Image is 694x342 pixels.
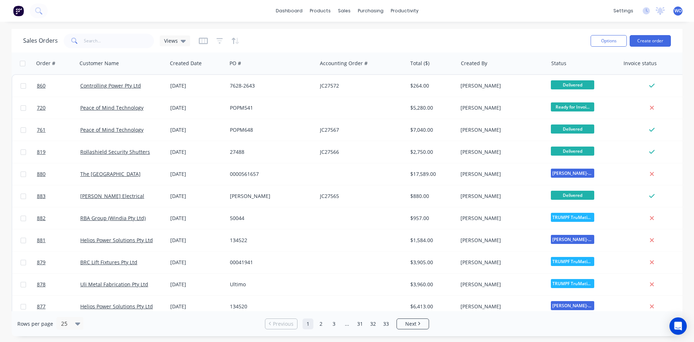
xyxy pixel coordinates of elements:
a: Peace of Mind Technology [80,104,143,111]
span: 761 [37,126,46,134]
div: [DATE] [170,215,224,222]
ul: Pagination [262,318,432,329]
span: 883 [37,193,46,200]
div: [DATE] [170,82,224,89]
div: [PERSON_NAME] [460,303,541,310]
div: [DATE] [170,303,224,310]
div: 134520 [230,303,310,310]
span: 882 [37,215,46,222]
span: Next [405,320,416,328]
div: products [306,5,334,16]
div: Open Intercom Messenger [669,317,687,335]
a: 882 [37,207,80,229]
a: Page 31 [355,318,365,329]
div: Ultimo [230,281,310,288]
span: Previous [273,320,294,328]
div: 7628-2643 [230,82,310,89]
a: Previous page [265,320,297,328]
a: 881 [37,229,80,251]
div: JC27566 [320,148,400,156]
div: POPM541 [230,104,310,111]
div: JC27572 [320,82,400,89]
span: [PERSON_NAME]-Power C5 [551,301,594,310]
div: Created Date [170,60,202,67]
span: 881 [37,237,46,244]
div: [DATE] [170,193,224,200]
div: [DATE] [170,281,224,288]
div: JC27565 [320,193,400,200]
a: 877 [37,296,80,317]
div: Total ($) [410,60,429,67]
a: Helios Power Solutions Pty Ltd [80,237,153,244]
a: 883 [37,185,80,207]
span: 880 [37,170,46,178]
span: [PERSON_NAME]-Power C5 [551,169,594,178]
div: Customer Name [80,60,119,67]
div: $880.00 [410,193,453,200]
div: Invoice status [624,60,657,67]
div: 00041941 [230,259,310,266]
a: 720 [37,97,80,119]
span: 878 [37,281,46,288]
div: 0000561657 [230,170,310,178]
div: settings [610,5,637,16]
span: Ready for Invoi... [551,102,594,111]
span: TRUMPF TruMatic... [551,279,594,288]
div: [PERSON_NAME] [460,259,541,266]
div: POPM648 [230,126,310,134]
div: [DATE] [170,126,224,134]
a: The [GEOGRAPHIC_DATA] [80,170,141,177]
a: dashboard [272,5,306,16]
div: Order # [36,60,55,67]
span: 877 [37,303,46,310]
div: PO # [230,60,241,67]
div: $957.00 [410,215,453,222]
a: Page 33 [381,318,391,329]
div: [PERSON_NAME] [460,281,541,288]
span: Rows per page [17,320,53,328]
div: [DATE] [170,237,224,244]
span: 879 [37,259,46,266]
h1: Sales Orders [23,37,58,44]
a: 761 [37,119,80,141]
a: Controlling Power Pty Ltd [80,82,141,89]
div: [PERSON_NAME] [460,126,541,134]
span: WO [674,8,682,14]
a: 860 [37,75,80,97]
div: [PERSON_NAME] [460,104,541,111]
a: Page 2 [316,318,326,329]
div: [PERSON_NAME] [460,170,541,178]
div: [PERSON_NAME] [230,193,310,200]
div: JC27567 [320,126,400,134]
a: Rollashield Security Shutters [80,148,150,155]
div: $5,280.00 [410,104,453,111]
div: 27488 [230,148,310,156]
a: BRC Lift Fixtures Pty Ltd [80,259,137,266]
a: Peace of Mind Technology [80,126,143,133]
div: $17,589.00 [410,170,453,178]
div: [DATE] [170,148,224,156]
div: Status [551,60,566,67]
span: 720 [37,104,46,111]
a: Uli Metal Fabrication Pty Ltd [80,281,148,288]
div: [DATE] [170,104,224,111]
div: [DATE] [170,170,224,178]
div: [PERSON_NAME] [460,215,541,222]
div: $1,584.00 [410,237,453,244]
div: $264.00 [410,82,453,89]
a: 878 [37,274,80,295]
div: [PERSON_NAME] [460,82,541,89]
a: 880 [37,163,80,185]
div: [PERSON_NAME] [460,193,541,200]
div: Accounting Order # [320,60,368,67]
a: Jump forward [342,318,352,329]
div: 50044 [230,215,310,222]
a: 879 [37,252,80,273]
span: 860 [37,82,46,89]
span: Delivered [551,80,594,89]
div: [PERSON_NAME] [460,237,541,244]
div: [DATE] [170,259,224,266]
a: Page 1 is your current page [303,318,313,329]
span: Delivered [551,124,594,134]
input: Search... [84,34,154,48]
